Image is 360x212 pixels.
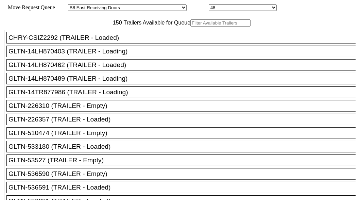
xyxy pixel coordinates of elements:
[8,61,360,69] div: GLTN-14LH870462 (TRAILER - Loaded)
[8,170,360,178] div: GLTN-536590 (TRAILER - Empty)
[109,20,122,26] span: 150
[190,19,251,27] input: Filter Available Trailers
[8,75,360,82] div: GLTN-14LH870489 (TRAILER - Loading)
[8,116,360,123] div: GLTN-226357 (TRAILER - Loaded)
[8,157,360,164] div: GLTN-53527 (TRAILER - Empty)
[56,4,67,10] span: Area
[8,48,360,55] div: GLTN-14LH870403 (TRAILER - Loading)
[188,4,207,10] span: Location
[8,34,360,42] div: CHRY-CSIZ2292 (TRAILER - Loaded)
[8,102,360,110] div: GLTN-226310 (TRAILER - Empty)
[8,197,360,205] div: GLTN-536601 (TRAILER - Loaded)
[8,143,360,150] div: GLTN-533180 (TRAILER - Loaded)
[4,4,55,10] span: Move Request Queue
[8,184,360,191] div: GLTN-536591 (TRAILER - Loaded)
[8,88,360,96] div: GLTN-14TR877986 (TRAILER - Loading)
[122,20,191,26] span: Trailers Available for Queue
[8,129,360,137] div: GLTN-510474 (TRAILER - Empty)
